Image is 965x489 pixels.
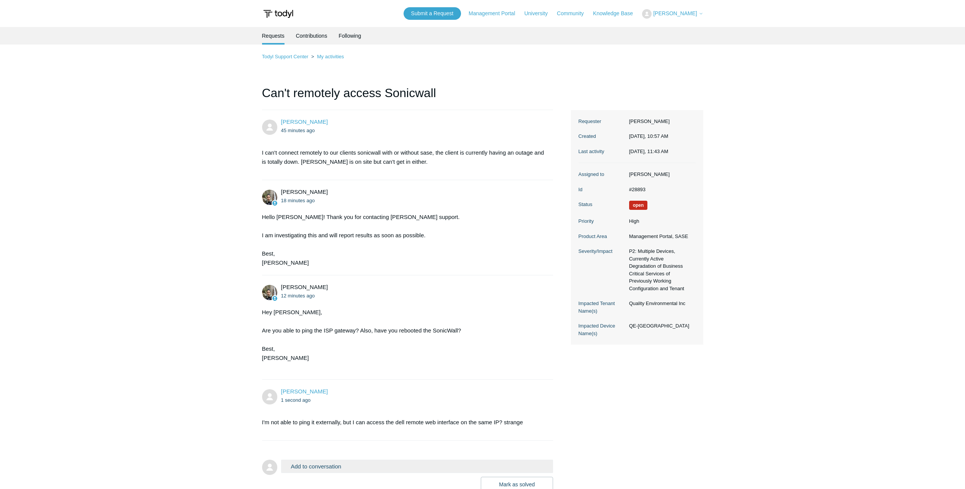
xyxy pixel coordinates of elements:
[579,118,625,125] dt: Requester
[339,27,361,45] a: Following
[579,133,625,140] dt: Created
[625,118,696,125] dd: [PERSON_NAME]
[262,7,294,21] img: Todyl Support Center Help Center home page
[579,186,625,193] dt: Id
[625,186,696,193] dd: #28893
[642,9,703,19] button: [PERSON_NAME]
[281,284,328,290] span: Michael Tjader
[579,201,625,208] dt: Status
[281,293,315,299] time: 10/13/2025, 11:30
[579,171,625,178] dt: Assigned to
[625,322,696,330] dd: QE-[GEOGRAPHIC_DATA]
[281,397,311,403] time: 10/13/2025, 11:43
[281,118,328,125] a: [PERSON_NAME]
[262,54,310,59] li: Todyl Support Center
[281,118,328,125] span: Ali Zahir
[262,148,546,166] p: I can't connect remotely to our clients sonicwall with or without sase, the client is currently h...
[317,54,344,59] a: My activities
[625,300,696,307] dd: Quality Environmental Inc
[579,248,625,255] dt: Severity/Impact
[625,171,696,178] dd: [PERSON_NAME]
[281,198,315,203] time: 10/13/2025, 11:24
[281,388,328,395] span: Ali Zahir
[281,460,553,473] button: Add to conversation
[629,201,648,210] span: We are working on a response for you
[557,10,591,18] a: Community
[625,233,696,240] dd: Management Portal, SASE
[281,388,328,395] a: [PERSON_NAME]
[625,217,696,225] dd: High
[281,189,328,195] span: Michael Tjader
[310,54,344,59] li: My activities
[296,27,327,45] a: Contributions
[262,54,308,59] a: Todyl Support Center
[262,213,546,267] div: Hello [PERSON_NAME]! Thank you for contacting [PERSON_NAME] support. I am investigating this and ...
[262,418,546,427] p: I'm not able to ping it externally, but I can access the dell remote web interface on the same IP...
[579,217,625,225] dt: Priority
[629,133,668,139] time: 10/13/2025, 10:57
[579,300,625,315] dt: Impacted Tenant Name(s)
[579,148,625,155] dt: Last activity
[262,308,546,372] div: Hey [PERSON_NAME], Are you able to ping the ISP gateway? Also, have you rebooted the SonicWall? B...
[262,84,553,110] h1: Can't remotely access Sonicwall
[629,149,668,154] time: 10/13/2025, 11:43
[625,248,696,292] dd: P2: Multiple Devices, Currently Active Degradation of Business Critical Services of Previously Wo...
[579,233,625,240] dt: Product Area
[404,7,461,20] a: Submit a Request
[593,10,641,18] a: Knowledge Base
[262,27,285,45] li: Requests
[579,322,625,337] dt: Impacted Device Name(s)
[524,10,555,18] a: University
[281,128,315,133] time: 10/13/2025, 10:57
[469,10,523,18] a: Management Portal
[653,10,697,16] span: [PERSON_NAME]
